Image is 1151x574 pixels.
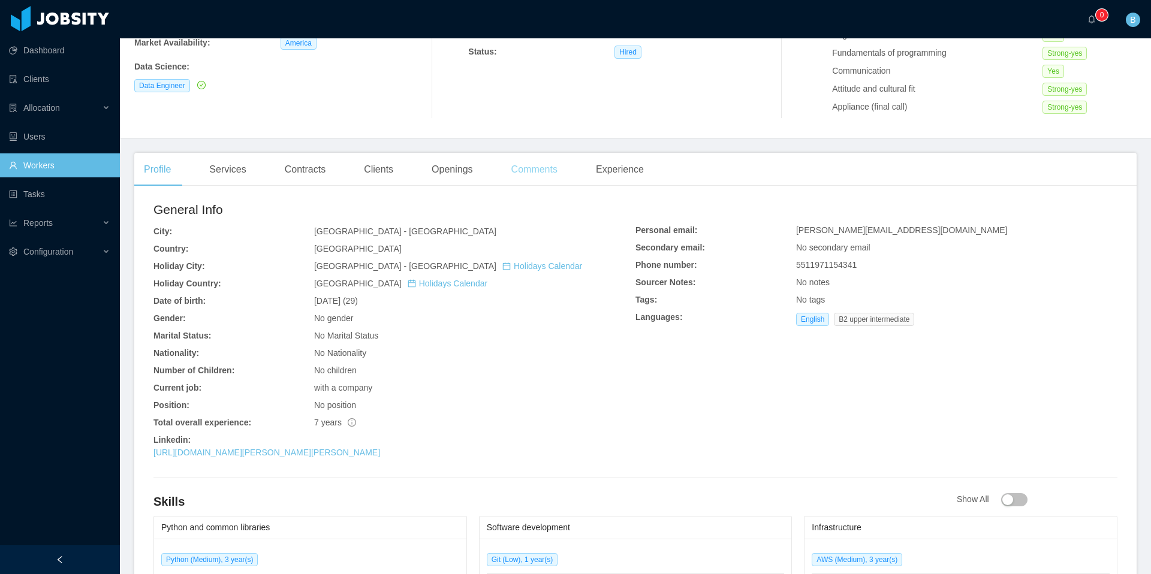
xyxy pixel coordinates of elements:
span: Show All [957,494,1028,504]
i: icon: calendar [408,279,416,288]
div: Fundamentals of programming [832,47,1042,59]
div: Contracts [275,153,335,186]
a: icon: userWorkers [9,153,110,177]
div: Infrastructure [812,516,1110,539]
span: Git (Low), 1 year(s) [487,553,558,566]
a: icon: auditClients [9,67,110,91]
div: Attitude and cultural fit [832,83,1042,95]
b: Nationality: [153,348,199,358]
span: Reports [23,218,53,228]
b: Total overall experience: [153,418,251,427]
i: icon: calendar [502,262,511,270]
span: with a company [314,383,372,392]
span: America [281,37,317,50]
div: Communication [832,65,1042,77]
sup: 0 [1096,9,1108,21]
b: Phone number: [635,260,697,270]
h4: Skills [153,493,957,510]
span: B2 upper intermediate [834,313,914,326]
h2: General Info [153,200,635,219]
b: Status: [468,47,496,56]
span: No position [314,400,356,410]
i: icon: setting [9,247,17,256]
span: No secondary email [796,243,870,252]
span: 7 years [314,418,356,427]
b: Marital Status: [153,331,211,340]
b: City: [153,226,172,236]
b: Holiday Country: [153,279,221,288]
i: icon: bell [1087,15,1096,23]
b: Current job: [153,383,201,392]
i: icon: check-circle [197,81,206,89]
span: B [1130,13,1135,27]
span: Strong-yes [1042,83,1087,96]
span: info-circle [348,418,356,427]
div: Clients [354,153,403,186]
b: Date of birth: [153,296,206,306]
b: Country: [153,244,188,253]
b: Languages: [635,312,683,322]
div: Openings [422,153,483,186]
div: No tags [796,294,1117,306]
span: No Marital Status [314,331,378,340]
a: [URL][DOMAIN_NAME][PERSON_NAME][PERSON_NAME] [153,448,380,457]
span: Strong-yes [1042,47,1087,60]
a: icon: robotUsers [9,125,110,149]
span: No notes [796,277,830,287]
a: icon: profileTasks [9,182,110,206]
a: icon: pie-chartDashboard [9,38,110,62]
span: [PERSON_NAME][EMAIL_ADDRESS][DOMAIN_NAME] [796,225,1007,235]
a: icon: calendarHolidays Calendar [408,279,487,288]
span: Hired [614,46,641,59]
span: [GEOGRAPHIC_DATA] - [GEOGRAPHIC_DATA] [314,226,496,236]
b: Tags: [635,295,657,304]
b: Gender: [153,313,186,323]
b: Secondary email: [635,243,705,252]
div: Appliance (final call) [832,101,1042,113]
b: Position: [153,400,189,410]
a: icon: check-circle [195,80,206,90]
span: [DATE] (29) [314,296,358,306]
span: [GEOGRAPHIC_DATA] [314,279,487,288]
span: Allocation [23,103,60,113]
span: AWS (Medium), 3 year(s) [812,553,902,566]
b: Linkedin: [153,435,191,445]
span: No Nationality [314,348,366,358]
span: [GEOGRAPHIC_DATA] - [GEOGRAPHIC_DATA] [314,261,582,271]
b: Sourcer Notes: [635,277,695,287]
b: Market Availability: [134,38,210,47]
span: Configuration [23,247,73,256]
span: 5511971154341 [796,260,857,270]
div: Software development [487,516,785,539]
b: Holiday City: [153,261,205,271]
div: Profile [134,153,180,186]
div: Services [200,153,255,186]
span: English [796,313,829,326]
div: Python and common libraries [161,516,459,539]
a: icon: calendarHolidays Calendar [502,261,582,271]
b: Data Science : [134,62,189,71]
span: No children [314,365,357,375]
span: Python (Medium), 3 year(s) [161,553,258,566]
div: Comments [502,153,567,186]
span: [GEOGRAPHIC_DATA] [314,244,402,253]
span: Strong-yes [1042,101,1087,114]
span: Yes [1042,65,1064,78]
b: Personal email: [635,225,698,235]
span: No gender [314,313,353,323]
div: Experience [586,153,653,186]
i: icon: line-chart [9,219,17,227]
span: Data Engineer [134,79,190,92]
i: icon: solution [9,104,17,112]
b: Number of Children: [153,365,234,375]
